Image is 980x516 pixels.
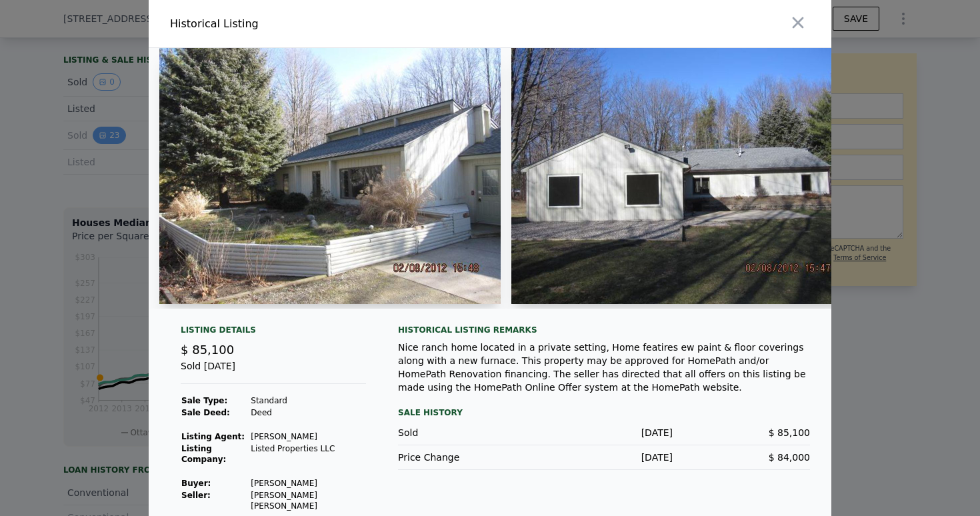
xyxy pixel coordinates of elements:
[181,408,230,417] strong: Sale Deed:
[181,343,234,357] span: $ 85,100
[250,395,366,407] td: Standard
[181,359,366,384] div: Sold [DATE]
[535,451,673,464] div: [DATE]
[398,341,810,394] div: Nice ranch home located in a private setting, Home featires ew paint & floor coverings along with...
[535,426,673,439] div: [DATE]
[250,489,366,512] td: [PERSON_NAME] [PERSON_NAME]
[250,477,366,489] td: [PERSON_NAME]
[181,491,211,500] strong: Seller :
[398,426,535,439] div: Sold
[250,443,366,465] td: Listed Properties LLC
[398,405,810,421] div: Sale History
[769,452,810,463] span: $ 84,000
[181,396,227,405] strong: Sale Type:
[250,431,366,443] td: [PERSON_NAME]
[769,427,810,438] span: $ 85,100
[181,325,366,341] div: Listing Details
[181,444,226,464] strong: Listing Company:
[398,451,535,464] div: Price Change
[511,48,853,304] img: Property Img
[398,325,810,335] div: Historical Listing remarks
[159,48,501,304] img: Property Img
[250,407,366,419] td: Deed
[181,432,245,441] strong: Listing Agent:
[170,16,485,32] div: Historical Listing
[181,479,211,488] strong: Buyer :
